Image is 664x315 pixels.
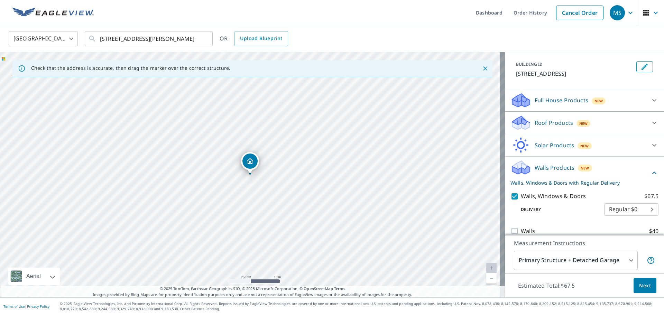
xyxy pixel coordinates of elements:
[220,31,288,46] div: OR
[8,268,60,285] div: Aerial
[31,65,230,71] p: Check that the address is accurate, then drag the marker over the correct structure.
[24,268,43,285] div: Aerial
[639,281,651,290] span: Next
[304,286,333,291] a: OpenStreetMap
[521,192,586,201] p: Walls, Windows & Doors
[100,29,199,48] input: Search by address or latitude-longitude
[636,61,653,72] button: Edit building 1
[604,200,658,219] div: Regular $0
[234,31,288,46] a: Upload Blueprint
[334,286,345,291] a: Terms
[535,164,574,172] p: Walls Products
[240,34,282,43] span: Upload Blueprint
[535,96,588,104] p: Full House Products
[510,159,658,186] div: Walls ProductsNewWalls, Windows & Doors with Regular Delivery
[579,121,588,126] span: New
[516,70,634,78] p: [STREET_ADDRESS]
[535,119,573,127] p: Roof Products
[514,239,655,247] p: Measurement Instructions
[27,304,49,309] a: Privacy Policy
[516,61,543,67] p: BUILDING ID
[241,152,259,174] div: Dropped pin, building 1, Residential property, 6486 Glenstone Dr Imperial, MO 63052
[610,5,625,20] div: MS
[486,263,497,273] a: Current Level 20, Zoom In Disabled
[644,192,658,201] p: $67.5
[647,256,655,265] span: Your report will include the primary structure and a detached garage if one exists.
[510,92,658,109] div: Full House ProductsNew
[581,165,589,171] span: New
[510,179,650,186] p: Walls, Windows & Doors with Regular Delivery
[3,304,49,308] p: |
[521,227,535,235] p: Walls
[12,8,94,18] img: EV Logo
[514,251,638,270] div: Primary Structure + Detached Garage
[160,286,345,292] span: © 2025 TomTom, Earthstar Geographics SIO, © 2025 Microsoft Corporation, ©
[649,227,658,235] p: $40
[580,143,589,149] span: New
[513,278,580,293] p: Estimated Total: $67.5
[556,6,603,20] a: Cancel Order
[60,301,661,312] p: © 2025 Eagle View Technologies, Inc. and Pictometry International Corp. All Rights Reserved. Repo...
[634,278,656,294] button: Next
[535,141,574,149] p: Solar Products
[486,273,497,284] a: Current Level 20, Zoom Out
[510,137,658,154] div: Solar ProductsNew
[594,98,603,104] span: New
[510,206,604,213] p: Delivery
[481,64,490,73] button: Close
[510,114,658,131] div: Roof ProductsNew
[9,29,78,48] div: [GEOGRAPHIC_DATA]
[3,304,25,309] a: Terms of Use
